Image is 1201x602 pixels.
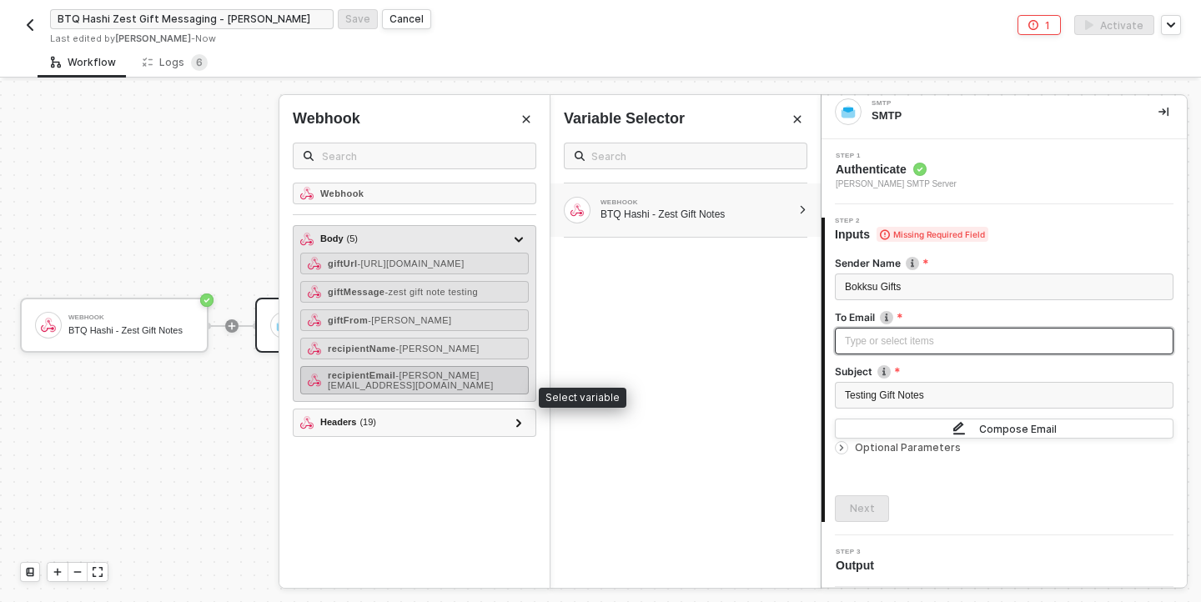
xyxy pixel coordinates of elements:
label: Subject [835,364,1173,379]
span: icon-expand [93,567,103,577]
span: Inputs [835,226,988,243]
span: Step 3 [836,549,881,555]
span: [PERSON_NAME] [115,33,191,44]
img: recipientName [308,342,321,355]
span: Missing Required Field [877,227,988,242]
img: search [304,151,314,161]
span: Testing Gift Notes [845,389,924,401]
button: closeCompose Email [835,419,1173,439]
span: Step 2 [835,218,988,224]
button: Cancel [382,9,431,29]
div: Step 1Authenticate [PERSON_NAME] SMTP Server [822,153,1187,191]
img: search [575,151,585,161]
div: WEBHOOK [600,199,791,206]
span: 6 [196,56,203,68]
span: ( 19 ) [359,415,376,429]
div: Webhook [293,108,360,129]
img: headers [300,416,314,429]
sup: 6 [191,54,208,71]
span: Bokksu Gifts [845,281,901,293]
div: 1 [1045,18,1050,33]
span: icon-arrow-right-small [837,443,847,453]
img: recipientEmail [308,374,321,387]
strong: giftFrom [328,315,368,325]
span: icon-collapse-right [1158,107,1168,117]
span: [PERSON_NAME] SMTP Server [836,178,957,191]
div: SMTP [872,108,1132,123]
img: integration-icon [841,104,856,119]
div: Step 2Inputs Missing Required FieldSender Nameicon-infoBokksu GiftsTo Emailicon-infoType or selec... [822,218,1187,522]
div: BTQ Hashi - Zest Gift Notes [600,208,791,221]
span: icon-play [53,567,63,577]
span: Output [836,557,881,574]
div: Body [320,232,358,246]
button: 1 [1018,15,1061,35]
button: Close [516,109,536,129]
span: - [PERSON_NAME] [368,315,451,325]
span: Authenticate [836,161,957,178]
span: - [URL][DOMAIN_NAME] [357,258,464,268]
img: icon-info [906,257,919,270]
span: icon-error-page [1028,20,1038,30]
button: back [20,15,40,35]
div: Optional Parameters [835,439,1173,457]
span: - zest gift note testing [384,287,478,297]
span: ( 5 ) [347,232,358,246]
div: Variable Selector [564,108,685,129]
img: Block [570,203,584,217]
strong: Webhook [320,188,364,198]
input: Please enter a title [50,9,334,29]
div: Cancel [389,12,424,26]
strong: recipientEmail [328,370,395,380]
div: Logs [143,54,208,71]
img: close [952,421,966,436]
span: Optional Parameters [855,441,961,454]
label: To Email [835,310,1173,324]
button: Close [787,109,807,129]
input: Search [591,147,796,165]
img: icon-info [877,365,891,379]
div: Last edited by - Now [50,33,562,45]
img: back [23,18,37,32]
div: SMTP [872,100,1122,107]
span: icon-minus [73,567,83,577]
div: Workflow [51,56,116,69]
span: - [PERSON_NAME] [396,344,480,354]
span: Step 1 [836,153,957,159]
strong: giftUrl [328,258,357,268]
label: Sender Name [835,256,1173,270]
div: Headers [320,415,376,429]
img: giftUrl [308,257,321,270]
img: icon-info [880,311,893,324]
strong: giftMessage [328,287,384,297]
img: body [300,233,314,246]
img: Webhook [300,187,314,200]
div: Compose Email [979,422,1057,436]
input: Search [322,147,525,165]
img: giftMessage [308,285,321,298]
button: Save [338,9,378,29]
span: - [PERSON_NAME][EMAIL_ADDRESS][DOMAIN_NAME] [328,370,494,390]
strong: recipientName [328,344,396,354]
button: Next [835,495,889,522]
img: giftFrom [308,314,321,327]
button: activateActivate [1074,15,1154,35]
div: Select variable [539,388,626,408]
